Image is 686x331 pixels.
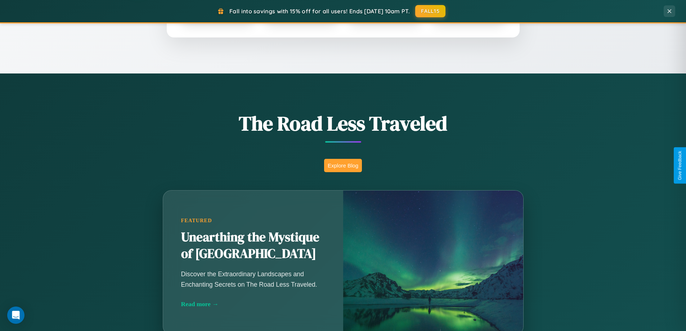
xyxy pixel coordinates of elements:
p: Discover the Extraordinary Landscapes and Enchanting Secrets on The Road Less Traveled. [181,269,325,289]
h2: Unearthing the Mystique of [GEOGRAPHIC_DATA] [181,229,325,262]
span: Fall into savings with 15% off for all users! Ends [DATE] 10am PT. [229,8,410,15]
div: Featured [181,218,325,224]
h1: The Road Less Traveled [127,109,559,137]
div: Read more → [181,300,325,308]
button: FALL15 [415,5,445,17]
div: Open Intercom Messenger [7,307,24,324]
div: Give Feedback [677,151,682,180]
button: Explore Blog [324,159,362,172]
